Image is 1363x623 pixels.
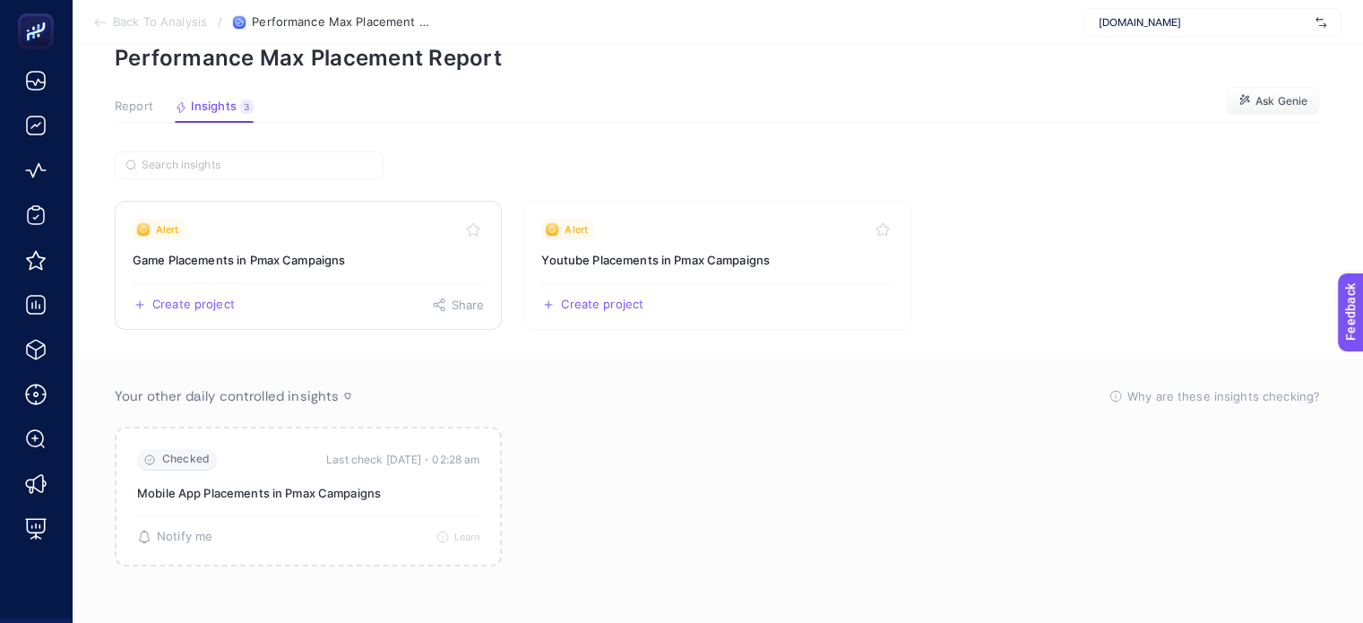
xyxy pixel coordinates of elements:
[1099,15,1308,30] span: [DOMAIN_NAME]
[326,451,479,469] time: Last check [DATE]・02:28 am
[252,15,431,30] span: Performance Max Placement Report
[157,530,212,544] span: Notify me
[115,201,1320,330] section: Insight Packages
[115,201,502,330] a: View insight titled
[115,427,1320,567] section: Passive Insight Packages
[152,298,235,312] span: Create project
[523,201,910,330] a: View insight titled
[115,387,339,405] span: Your other daily controlled insights
[133,298,235,312] button: Create a new project based on this insight
[142,159,373,172] input: Search
[462,219,484,240] button: Toggle favorite
[454,531,480,543] span: Learn
[240,100,254,114] div: 3
[137,485,479,501] p: Mobile App Placements in Pmax Campaigns
[191,100,237,114] span: Insights
[432,298,485,312] button: Share this insight
[156,222,179,237] span: Alert
[541,251,893,269] h3: Insight title
[541,298,643,312] button: Create a new project based on this insight
[565,222,588,237] span: Alert
[115,45,1320,71] p: Performance Max Placement Report
[872,219,893,240] button: Toggle favorite
[162,453,210,466] span: Checked
[113,15,207,30] span: Back To Analysis
[11,5,68,20] span: Feedback
[1255,94,1307,108] span: Ask Genie
[133,251,484,269] h3: Insight title
[1226,87,1320,116] button: Ask Genie
[436,531,480,543] button: Learn
[1127,387,1320,405] span: Why are these insights checking?
[115,100,153,114] span: Report
[452,298,485,312] span: Share
[1316,13,1326,31] img: svg%3e
[218,14,222,29] span: /
[137,530,212,544] button: Notify me
[561,298,643,312] span: Create project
